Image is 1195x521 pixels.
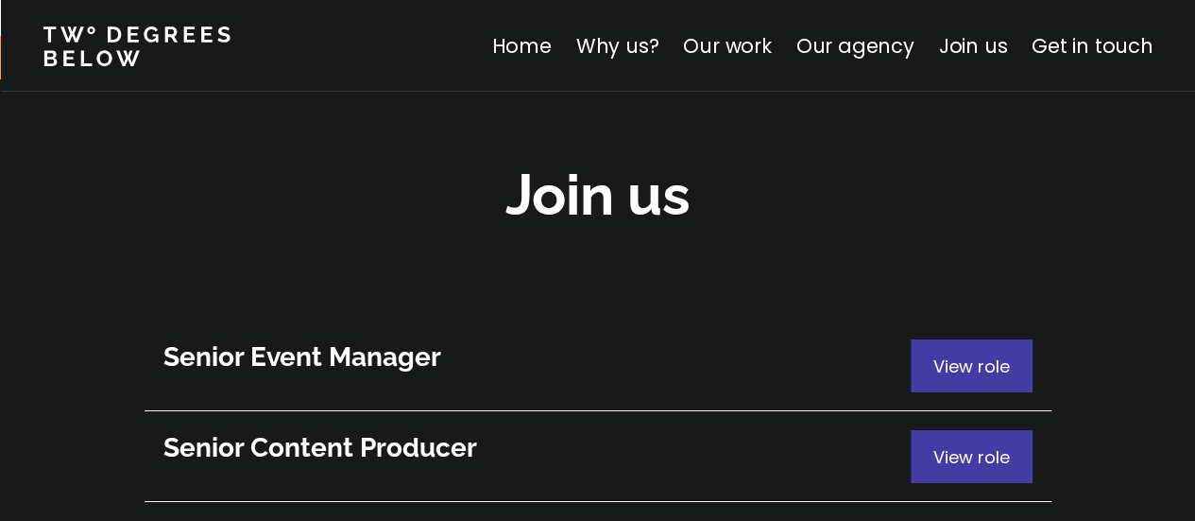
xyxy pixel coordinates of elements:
[505,157,691,234] h2: Join us
[933,355,1010,378] span: View role
[145,411,1051,502] a: View role
[1032,32,1152,60] a: Get in touch
[683,32,771,60] a: Our work
[795,32,913,60] a: Our agency
[491,32,551,60] a: Home
[575,32,658,60] a: Why us?
[145,321,1051,411] a: View role
[163,430,911,466] h3: Senior Content Producer
[938,32,1007,60] a: Join us
[933,445,1010,469] span: View role
[163,339,911,375] h3: Senior Event Manager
